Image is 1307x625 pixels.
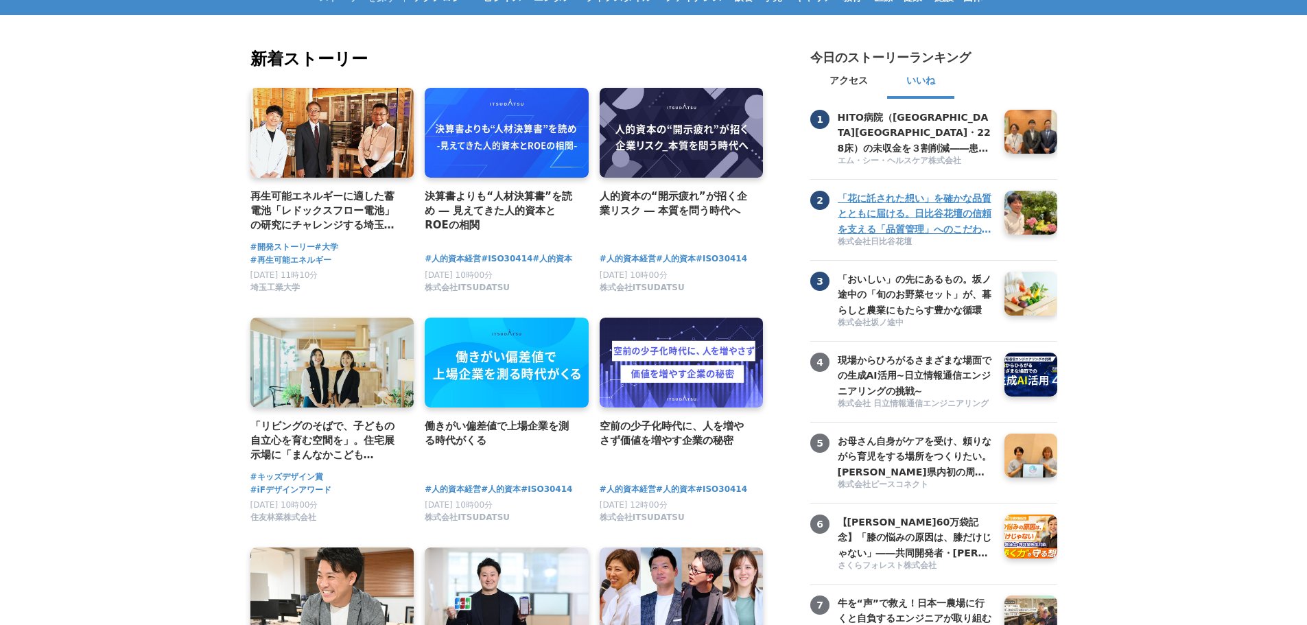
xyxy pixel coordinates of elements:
[810,66,887,99] button: アクセス
[838,353,994,399] h3: 現場からひろがるさまざまな場面での生成AI活用~日立情報通信エンジニアリングの挑戦~
[838,236,912,248] span: 株式会社日比谷花壇
[425,270,493,280] span: [DATE] 10時00分
[425,252,481,266] a: #人的資本経営
[838,191,994,237] h3: 「花に託された想い」を確かな品質とともに届ける。日比谷花壇の信頼を支える「品質管理」へのこだわりとは。
[838,236,994,249] a: 株式会社日比谷花壇
[481,483,521,496] a: #人的資本
[600,282,685,294] span: 株式会社ITSUDATSU
[696,252,747,266] a: #ISO30414
[600,189,753,219] a: 人的資本の“開示疲れ”が招く企業リスク ― 本質を問う時代へ
[887,66,954,99] button: いいね
[250,47,766,71] h2: 新着ストーリー
[250,189,403,233] a: 再生可能エネルギーに適した蓄電池「レドックスフロー電池」の研究にチャレンジする埼玉工業大学
[696,483,747,496] a: #ISO30414
[481,252,532,266] a: #ISO30414
[838,353,994,397] a: 現場からひろがるさまざまな場面での生成AI活用~日立情報通信エンジニアリングの挑戦~
[600,418,753,449] a: 空前の少子化時代に、人を増やさず価値を増やす企業の秘密
[810,595,829,615] span: 7
[838,155,961,167] span: エム・シー・ヘルスケア株式会社
[838,272,994,318] h3: 「おいしい」の先にあるもの。坂ノ途中の「旬のお野菜セット」が、暮らしと農業にもたらす豊かな循環
[250,282,300,294] span: 埼玉工業大学
[425,282,510,294] span: 株式会社ITSUDATSU
[838,191,994,235] a: 「花に託された想い」を確かな品質とともに届ける。日比谷花壇の信頼を支える「品質管理」へのこだわりとは。
[838,110,994,154] a: HITO病院（[GEOGRAPHIC_DATA][GEOGRAPHIC_DATA]・228床）の未収金を３割削減――患者にも現場にも優しい入院医療費の未収金対策（ナップ賃貸保証）がもたらす安心と...
[838,317,904,329] span: 株式会社坂ノ途中
[532,252,572,266] a: #人的資本
[600,270,668,280] span: [DATE] 10時00分
[810,191,829,210] span: 2
[425,512,510,523] span: 株式会社ITSUDATSU
[425,500,493,510] span: [DATE] 10時00分
[810,434,829,453] span: 5
[838,560,937,571] span: さくらフォレスト株式会社
[810,353,829,372] span: 4
[250,471,323,484] a: #キッズデザイン賞
[600,512,685,523] span: 株式会社ITSUDATSU
[838,398,989,410] span: 株式会社 日立情報通信エンジニアリング
[425,189,578,233] a: 決算書よりも“人材決算書”を読め ― 見えてきた人的資本とROEの相関
[838,398,994,411] a: 株式会社 日立情報通信エンジニアリング
[838,434,994,480] h3: お母さん自身がケアを受け、頼りながら育児をする場所をつくりたい。[PERSON_NAME]県内初の周産期サービス開始の裏側
[521,483,572,496] a: #ISO30414
[838,560,994,573] a: さくらフォレスト株式会社
[600,286,685,296] a: 株式会社ITSUDATSU
[425,483,481,496] a: #人的資本経営
[838,479,928,491] span: 株式会社ピースコネクト
[838,272,994,316] a: 「おいしい」の先にあるもの。坂ノ途中の「旬のお野菜セット」が、暮らしと農業にもたらす豊かな循環
[600,500,668,510] span: [DATE] 12時00分
[315,241,338,254] a: #大学
[250,270,318,280] span: [DATE] 11時10分
[838,515,994,561] h3: 【[PERSON_NAME]60万袋記念】「膝の悩みの原因は、膝だけじゃない」――共同開発者・[PERSON_NAME]先生と語る、"歩く力"を守る想い【共同開発者対談】
[250,418,403,463] a: 「リビングのそばで、子どもの自立心を育む空間を」。住宅展示場に「まんなかこどもBASE」を作った２人の女性社員
[810,515,829,534] span: 6
[600,483,656,496] a: #人的資本経営
[250,286,300,296] a: 埼玉工業大学
[838,155,994,168] a: エム・シー・ヘルスケア株式会社
[838,515,994,558] a: 【[PERSON_NAME]60万袋記念】「膝の悩みの原因は、膝だけじゃない」――共同開発者・[PERSON_NAME]先生と語る、"歩く力"を守る想い【共同開発者対談】
[425,286,510,296] a: 株式会社ITSUDATSU
[838,317,994,330] a: 株式会社坂ノ途中
[250,516,316,526] a: 住友林業株式会社
[810,272,829,291] span: 3
[656,252,696,266] a: #人的資本
[838,110,994,156] h3: HITO病院（[GEOGRAPHIC_DATA][GEOGRAPHIC_DATA]・228床）の未収金を３割削減――患者にも現場にも優しい入院医療費の未収金対策（ナップ賃貸保証）がもたらす安心と...
[600,252,656,266] a: #人的資本経営
[250,500,318,510] span: [DATE] 10時00分
[425,418,578,449] a: 働きがい偏差値で上場企業を測る時代がくる
[250,254,331,267] a: #再生可能エネルギー
[250,484,331,497] a: #iFデザインアワード
[838,434,994,477] a: お母さん自身がケアを受け、頼りながら育児をする場所をつくりたい。[PERSON_NAME]県内初の周産期サービス開始の裏側
[250,241,315,254] a: #開発ストーリー
[810,49,971,66] h2: 今日のストーリーランキング
[838,479,994,492] a: 株式会社ピースコネクト
[250,512,316,523] span: 住友林業株式会社
[656,483,696,496] a: #人的資本
[810,110,829,129] span: 1
[425,516,510,526] a: 株式会社ITSUDATSU
[600,516,685,526] a: 株式会社ITSUDATSU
